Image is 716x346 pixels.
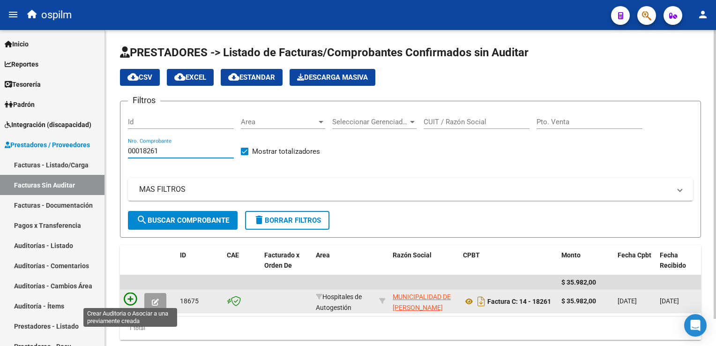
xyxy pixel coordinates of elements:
span: Buscar Comprobante [136,216,229,225]
strong: Factura C: 14 - 18261 [487,298,551,305]
span: Mostrar totalizadores [252,146,320,157]
app-download-masive: Descarga masiva de comprobantes (adjuntos) [290,69,375,86]
span: Razón Social [393,251,432,259]
span: Area [241,118,317,126]
span: MUNICIPALIDAD DE [PERSON_NAME] [393,293,451,311]
span: Integración (discapacidad) [5,120,91,130]
span: Area [316,251,330,259]
datatable-header-cell: CPBT [459,245,558,286]
span: Seleccionar Gerenciador [332,118,408,126]
datatable-header-cell: CAE [223,245,261,286]
mat-icon: delete [254,214,265,226]
datatable-header-cell: Razón Social [389,245,459,286]
mat-icon: cloud_download [127,71,139,83]
span: ospilm [41,5,72,25]
div: 1 total [120,316,701,340]
mat-icon: search [136,214,148,226]
span: CSV [127,73,152,82]
datatable-header-cell: Fecha Cpbt [614,245,656,286]
span: Monto [561,251,581,259]
span: Facturado x Orden De [264,251,299,270]
span: CPBT [463,251,480,259]
mat-icon: person [697,9,709,20]
span: Inicio [5,39,29,49]
button: Buscar Comprobante [128,211,238,230]
div: Open Intercom Messenger [684,314,707,337]
span: Reportes [5,59,38,69]
span: ID [180,251,186,259]
span: Descarga Masiva [297,73,368,82]
span: Fecha Cpbt [618,251,651,259]
span: Tesorería [5,79,41,90]
datatable-header-cell: ID [176,245,223,286]
span: [DATE] [660,297,679,305]
span: EXCEL [174,73,206,82]
span: 18675 [180,297,199,305]
span: Prestadores / Proveedores [5,140,90,150]
span: $ 35.982,00 [561,278,596,286]
span: Hospitales de Autogestión [316,293,362,311]
button: EXCEL [167,69,214,86]
button: CSV [120,69,160,86]
mat-icon: cloud_download [228,71,239,83]
datatable-header-cell: Area [312,245,375,286]
span: PRESTADORES -> Listado de Facturas/Comprobantes Confirmados sin Auditar [120,46,529,59]
datatable-header-cell: Monto [558,245,614,286]
span: CAE [227,251,239,259]
span: Padrón [5,99,35,110]
div: 30652381894 [393,292,455,311]
strong: $ 35.982,00 [561,297,596,305]
datatable-header-cell: Facturado x Orden De [261,245,312,286]
mat-icon: menu [7,9,19,20]
i: Descargar documento [475,294,487,309]
span: Estandar [228,73,275,82]
datatable-header-cell: Fecha Recibido [656,245,698,286]
span: Fecha Recibido [660,251,686,270]
h3: Filtros [128,94,160,107]
button: Estandar [221,69,283,86]
span: [DATE] [618,297,637,305]
span: Borrar Filtros [254,216,321,225]
button: Borrar Filtros [245,211,329,230]
button: Descarga Masiva [290,69,375,86]
mat-expansion-panel-header: MAS FILTROS [128,178,693,201]
mat-panel-title: MAS FILTROS [139,184,671,195]
mat-icon: cloud_download [174,71,186,83]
